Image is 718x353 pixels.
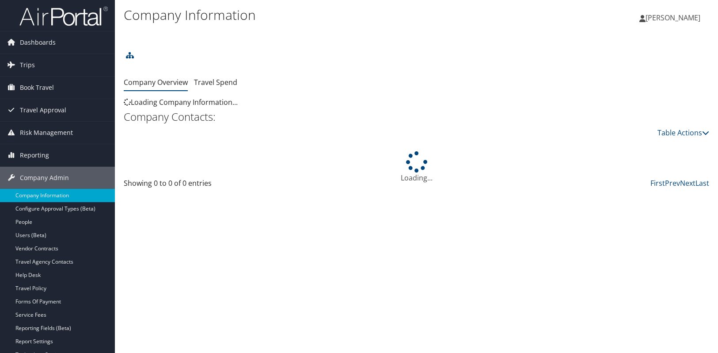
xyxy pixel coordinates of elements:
a: [PERSON_NAME] [639,4,709,31]
span: Dashboards [20,31,56,54]
span: Risk Management [20,122,73,144]
a: First [650,178,665,188]
a: Travel Spend [194,77,237,87]
span: Travel Approval [20,99,66,121]
a: Last [695,178,709,188]
span: Trips [20,54,35,76]
h1: Company Information [124,6,514,24]
div: Loading... [124,151,709,183]
h2: Company Contacts: [124,109,709,124]
img: airportal-logo.png [19,6,108,27]
span: Loading Company Information... [124,97,238,107]
a: Company Overview [124,77,188,87]
span: Reporting [20,144,49,166]
a: Prev [665,178,680,188]
a: Next [680,178,695,188]
div: Showing 0 to 0 of 0 entries [124,178,260,193]
span: Company Admin [20,167,69,189]
span: [PERSON_NAME] [646,13,700,23]
span: Book Travel [20,77,54,99]
a: Table Actions [657,128,709,138]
